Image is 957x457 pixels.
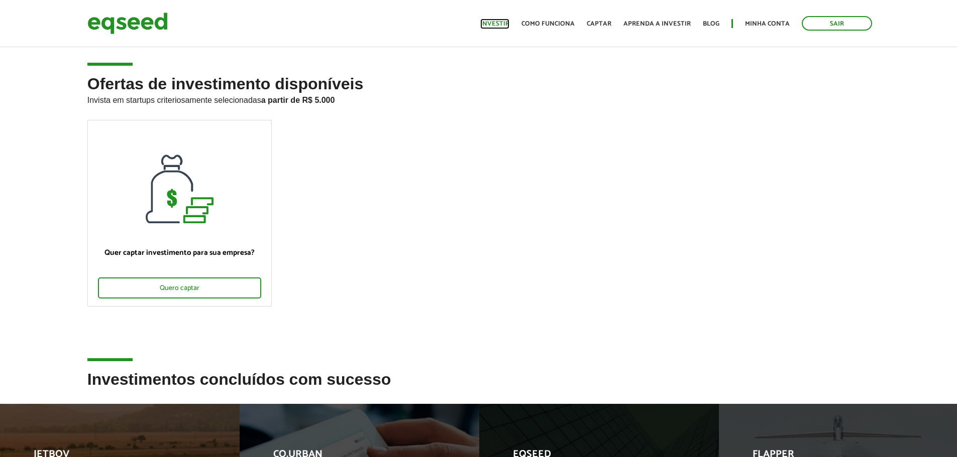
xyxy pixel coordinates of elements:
[87,10,168,37] img: EqSeed
[623,21,691,27] a: Aprenda a investir
[745,21,790,27] a: Minha conta
[87,75,870,120] h2: Ofertas de investimento disponíveis
[98,277,261,298] div: Quero captar
[87,120,272,307] a: Quer captar investimento para sua empresa? Quero captar
[261,96,335,104] strong: a partir de R$ 5.000
[587,21,611,27] a: Captar
[802,16,872,31] a: Sair
[480,21,509,27] a: Investir
[87,371,870,403] h2: Investimentos concluídos com sucesso
[87,93,870,105] p: Invista em startups criteriosamente selecionadas
[98,248,261,257] p: Quer captar investimento para sua empresa?
[703,21,719,27] a: Blog
[521,21,575,27] a: Como funciona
